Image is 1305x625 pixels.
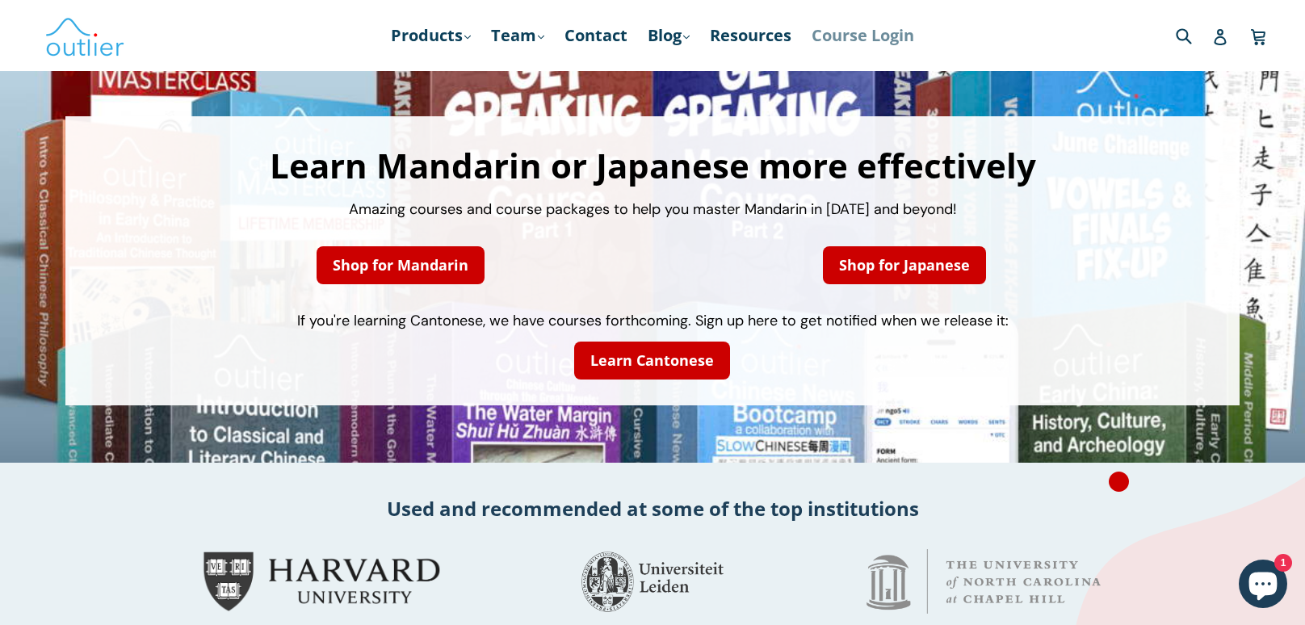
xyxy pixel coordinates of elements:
[483,21,552,50] a: Team
[1172,19,1216,52] input: Search
[640,21,698,50] a: Blog
[1234,560,1292,612] inbox-online-store-chat: Shopify online store chat
[383,21,479,50] a: Products
[82,149,1223,182] h1: Learn Mandarin or Japanese more effectively
[804,21,922,50] a: Course Login
[317,246,485,284] a: Shop for Mandarin
[44,12,125,59] img: Outlier Linguistics
[823,246,986,284] a: Shop for Japanese
[349,199,957,219] span: Amazing courses and course packages to help you master Mandarin in [DATE] and beyond!
[574,342,730,380] a: Learn Cantonese
[556,21,636,50] a: Contact
[702,21,799,50] a: Resources
[297,311,1009,330] span: If you're learning Cantonese, we have courses forthcoming. Sign up here to get notified when we r...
